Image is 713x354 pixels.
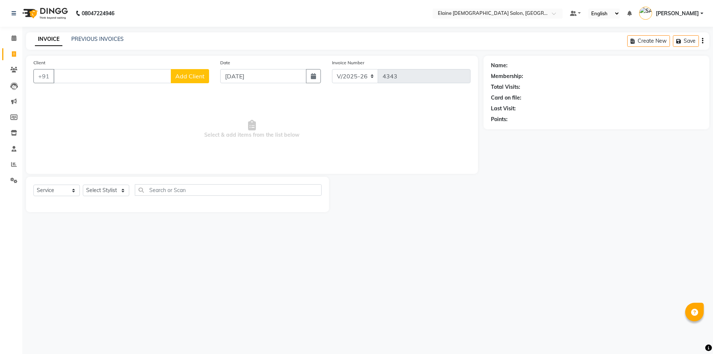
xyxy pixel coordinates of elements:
[682,324,706,347] iframe: chat widget
[491,94,521,102] div: Card on file:
[656,10,699,17] span: [PERSON_NAME]
[491,72,523,80] div: Membership:
[135,184,322,196] input: Search or Scan
[491,62,508,69] div: Name:
[171,69,209,83] button: Add Client
[33,69,54,83] button: +91
[175,72,205,80] span: Add Client
[491,116,508,123] div: Points:
[33,92,471,166] span: Select & add items from the list below
[673,35,699,47] button: Save
[491,105,516,113] div: Last Visit:
[35,33,62,46] a: INVOICE
[491,83,520,91] div: Total Visits:
[332,59,364,66] label: Invoice Number
[19,3,70,24] img: logo
[71,36,124,42] a: PREVIOUS INVOICES
[82,3,114,24] b: 08047224946
[627,35,670,47] button: Create New
[33,59,45,66] label: Client
[220,59,230,66] label: Date
[639,7,652,20] img: SAJJAN KAGADIYA
[53,69,171,83] input: Search by Name/Mobile/Email/Code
